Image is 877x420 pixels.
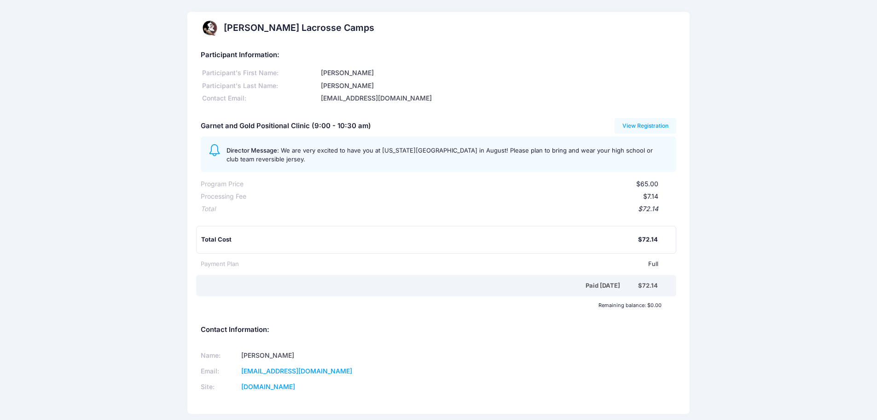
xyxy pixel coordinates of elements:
[215,204,658,214] div: $72.14
[201,379,238,395] td: Site:
[239,260,658,269] div: Full
[201,68,319,78] div: Participant's First Name:
[319,94,676,103] div: [EMAIL_ADDRESS][DOMAIN_NAME]
[201,326,676,334] h5: Contact Information:
[319,68,676,78] div: [PERSON_NAME]
[201,122,371,130] h5: Garnet and Gold Positional Clinic (9:00 - 10:30 am)
[203,281,638,290] div: Paid [DATE]
[319,81,676,91] div: [PERSON_NAME]
[201,179,244,189] div: Program Price
[241,383,295,390] a: [DOMAIN_NAME]
[201,192,246,201] div: Processing Fee
[246,192,658,201] div: $7.14
[638,235,658,244] div: $72.14
[201,51,676,59] h5: Participant Information:
[201,348,238,363] td: Name:
[201,81,319,91] div: Participant's Last Name:
[201,363,238,379] td: Email:
[201,94,319,103] div: Contact Email:
[227,147,279,154] span: Director Message:
[227,147,653,163] span: We are very excited to have you at [US_STATE][GEOGRAPHIC_DATA] in August! Please plan to bring an...
[201,235,638,244] div: Total Cost
[636,180,658,188] span: $65.00
[638,281,658,290] div: $72.14
[201,204,215,214] div: Total
[241,367,352,375] a: [EMAIL_ADDRESS][DOMAIN_NAME]
[224,23,374,33] h2: [PERSON_NAME] Lacrosse Camps
[201,260,239,269] div: Payment Plan
[615,118,677,134] a: View Registration
[196,302,666,308] div: Remaining balance: $0.00
[238,348,427,363] td: [PERSON_NAME]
